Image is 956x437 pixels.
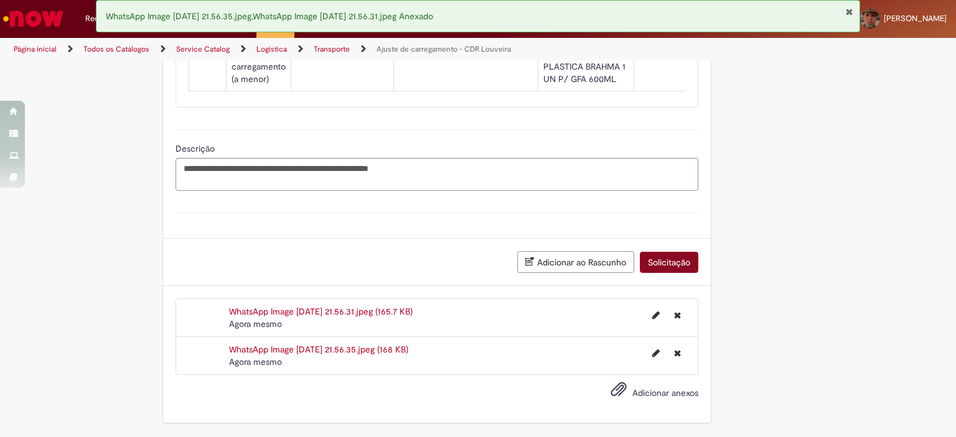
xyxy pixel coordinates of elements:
td: Erro de carregamento (a menor) [226,43,291,91]
span: Requisições [85,12,129,25]
button: Fechar Notificação [845,7,853,17]
a: WhatsApp Image [DATE] 21.56.31.jpeg (165.7 KB) [229,306,413,317]
a: Logistica [256,44,287,54]
button: Adicionar anexos [607,378,630,407]
button: Adicionar ao Rascunho [517,251,634,273]
button: Excluir WhatsApp Image 2025-08-28 at 21.56.35.jpeg [667,343,688,363]
time: 29/08/2025 16:32:55 [229,356,282,367]
span: [PERSON_NAME] [884,13,947,24]
td: CERVEGELA PLASTICA BRAHMA 1 UN P/ GFA 600ML [538,43,634,91]
time: 29/08/2025 16:32:56 [229,318,282,329]
span: WhatsApp Image [DATE] 21.56.35.jpeg,WhatsApp Image [DATE] 21.56.31.jpeg Anexado [106,11,433,22]
button: Editar nome de arquivo WhatsApp Image 2025-08-28 at 21.56.35.jpeg [645,343,667,363]
span: Agora mesmo [229,318,282,329]
button: Solicitação [640,252,698,273]
button: Excluir WhatsApp Image 2025-08-28 at 21.56.31.jpeg [667,305,688,325]
textarea: Descrição [176,158,698,191]
td: 7546760 [291,43,393,91]
a: Service Catalog [176,44,230,54]
img: ServiceNow [1,6,65,31]
a: WhatsApp Image [DATE] 21.56.35.jpeg (168 KB) [229,344,408,355]
a: Transporte [314,44,350,54]
ul: Trilhas de página [9,38,628,61]
span: Adicionar anexos [632,387,698,398]
a: Página inicial [14,44,57,54]
span: Agora mesmo [229,356,282,367]
button: Editar nome de arquivo WhatsApp Image 2025-08-28 at 21.56.31.jpeg [645,305,667,325]
a: Ajuste de carregamento - CDR Louveira [377,44,511,54]
span: Descrição [176,143,217,154]
a: Todos os Catálogos [83,44,149,54]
